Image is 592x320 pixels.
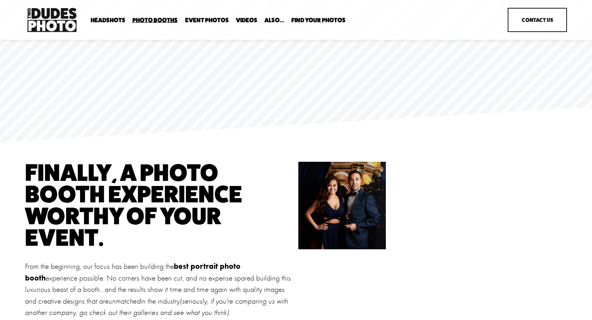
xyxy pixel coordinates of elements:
span: Also... [264,17,284,23]
em: unmatched [109,297,141,306]
a: folder dropdown [264,16,284,24]
a: Contact Us [508,8,567,32]
a: Event Photos [185,16,229,24]
a: folder dropdown [291,16,346,24]
strong: best portrait photo booth [25,261,243,282]
a: folder dropdown [132,16,178,24]
span: Photo Booths [132,17,178,23]
span: Headshots [91,17,125,23]
a: folder dropdown [91,16,125,24]
img: Two Dudes Photo | Headshots, Portraits &amp; Photo Booths [25,6,79,34]
p: From the beginning, our focus has been building the experience possible. No corners have been cut... [25,261,294,318]
img: Prescott'sBday0949.jpg [265,162,396,249]
h1: finally, a photo booth experience worthy of your event. [25,162,294,248]
span: Find Your Photos [291,17,346,23]
a: Videos [236,16,257,24]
